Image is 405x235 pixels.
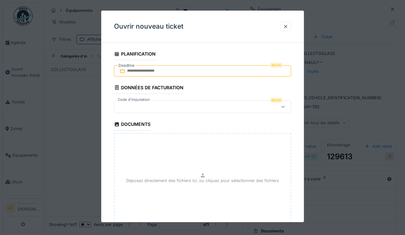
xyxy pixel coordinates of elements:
[270,98,282,103] div: Requis
[126,178,279,184] p: Déposez directement des fichiers ici, ou cliquez pour sélectionner des fichiers
[117,97,151,102] label: Code d'imputation
[270,63,282,68] div: Requis
[118,62,135,69] label: Deadline
[114,119,150,130] div: Documents
[114,22,183,30] h3: Ouvrir nouveau ticket
[114,83,183,94] div: Données de facturation
[114,49,156,60] div: Planification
